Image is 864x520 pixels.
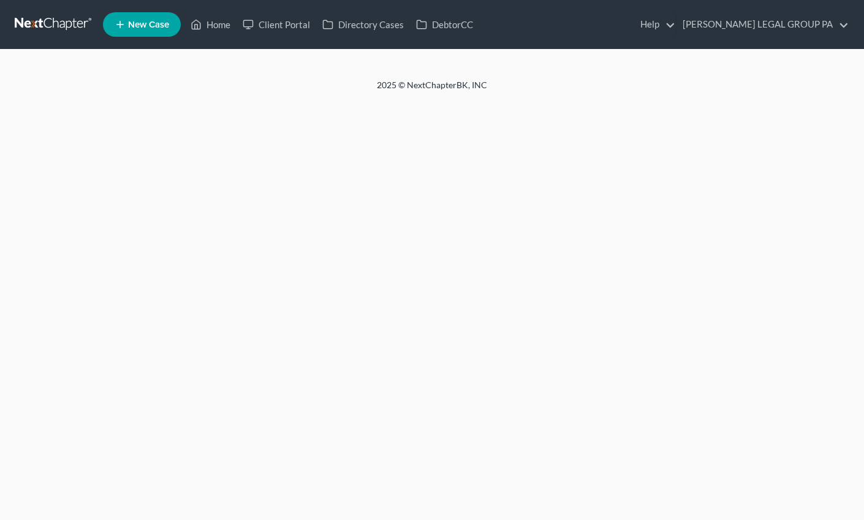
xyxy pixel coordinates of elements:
a: Directory Cases [316,13,410,36]
a: [PERSON_NAME] LEGAL GROUP PA [676,13,849,36]
div: 2025 © NextChapterBK, INC [83,79,781,101]
a: Home [184,13,237,36]
a: Client Portal [237,13,316,36]
new-legal-case-button: New Case [103,12,181,37]
a: Help [634,13,675,36]
a: DebtorCC [410,13,479,36]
